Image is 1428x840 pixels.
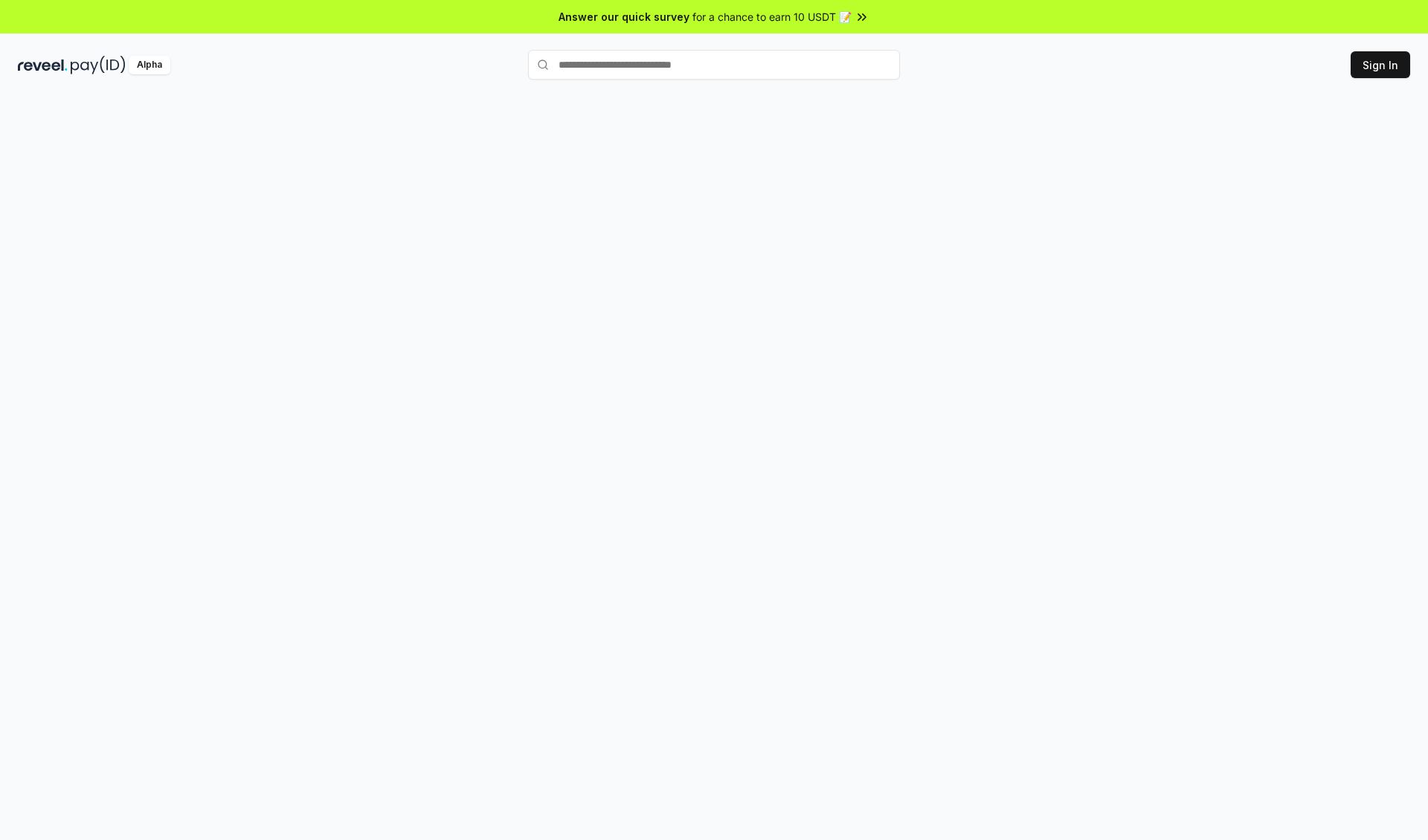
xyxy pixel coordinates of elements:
img: reveel_dark [18,56,68,74]
span: for a chance to earn 10 USDT 📝 [692,9,852,25]
img: pay_id [71,56,126,74]
div: Alpha [129,56,170,74]
button: Sign In [1351,51,1410,78]
span: Answer our quick survey [559,9,689,25]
